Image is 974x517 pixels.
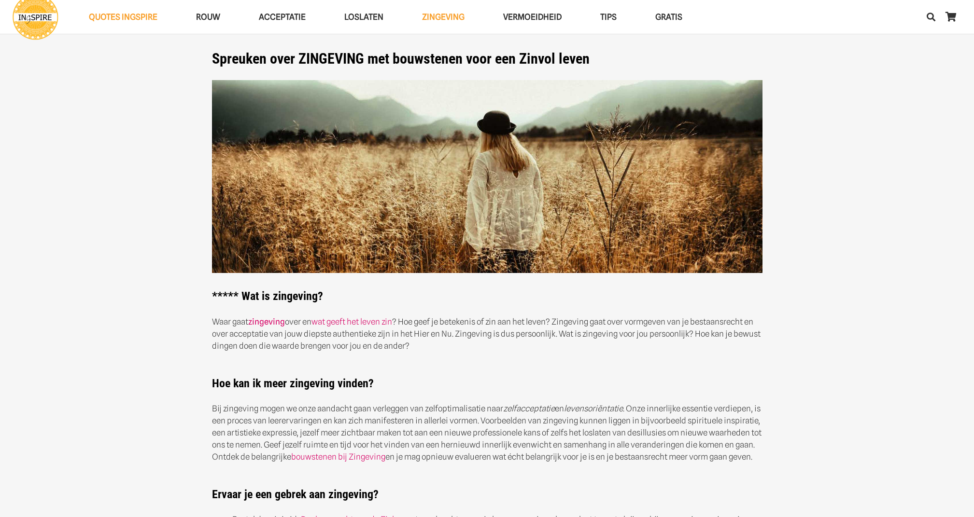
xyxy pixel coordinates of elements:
[212,403,762,463] p: Bij zingeving mogen we onze aandacht gaan verleggen van zelfoptimalisatie naar en . Onze innerlij...
[70,5,177,29] a: QUOTES INGSPIREQUOTES INGSPIRE Menu
[212,377,374,390] strong: Hoe kan ik meer zingeving vinden?
[655,12,682,22] span: GRATIS
[196,12,220,22] span: ROUW
[581,5,636,29] a: TIPSTIPS Menu
[177,5,240,29] a: ROUWROUW Menu
[212,80,762,273] img: de mooiste ZINGEVING quotes, spreuken, citaten en levenslessen voor een zinvol leven - ingspire
[564,404,623,413] em: levensoriëntatie
[325,5,403,29] a: LoslatenLoslaten Menu
[259,12,306,22] span: Acceptatie
[212,50,762,68] h1: Spreuken over ZINGEVING met bouwstenen voor een Zinvol leven
[89,12,157,22] span: QUOTES INGSPIRE
[503,12,562,22] span: VERMOEIDHEID
[240,5,325,29] a: AcceptatieAcceptatie Menu
[344,12,383,22] span: Loslaten
[212,316,762,352] p: Waar gaat over en ? Hoe geef je betekenis of zin aan het leven? Zingeving gaat over vormgeven van...
[921,5,941,29] a: Zoeken
[291,452,385,462] a: bouwstenen bij Zingeving
[484,5,581,29] a: VERMOEIDHEIDVERMOEIDHEID Menu
[403,5,484,29] a: ZingevingZingeving Menu
[212,488,379,501] strong: Ervaar je een gebrek aan zingeving?
[233,289,323,303] strong: * Wat is zingeving?
[422,12,465,22] span: Zingeving
[636,5,702,29] a: GRATISGRATIS Menu
[600,12,617,22] span: TIPS
[248,317,285,327] a: zingeving
[503,404,555,413] em: zelfacceptatie
[311,317,392,327] a: wat geeft het leven zin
